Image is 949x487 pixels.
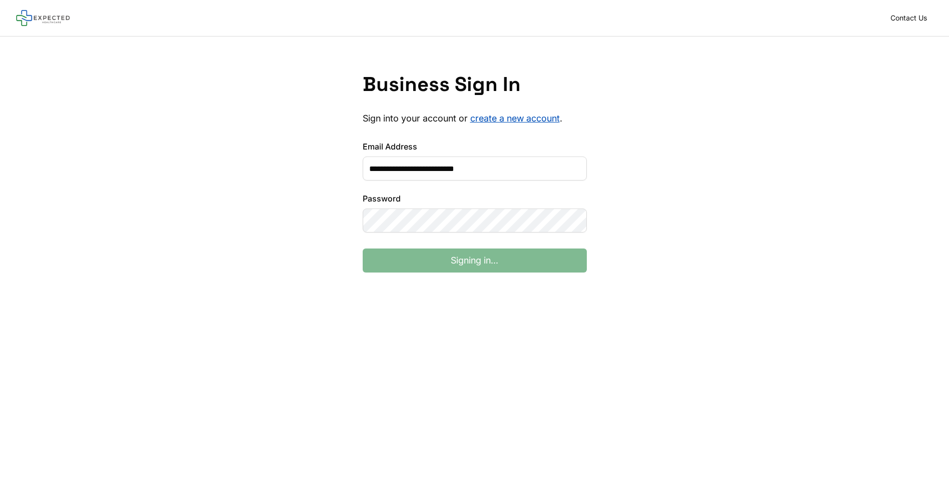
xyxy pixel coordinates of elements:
[470,113,560,123] a: create a new account
[884,11,933,25] a: Contact Us
[363,140,587,152] label: Email Address
[363,192,587,204] label: Password
[363,112,587,124] p: Sign into your account or .
[363,72,587,96] h1: Business Sign In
